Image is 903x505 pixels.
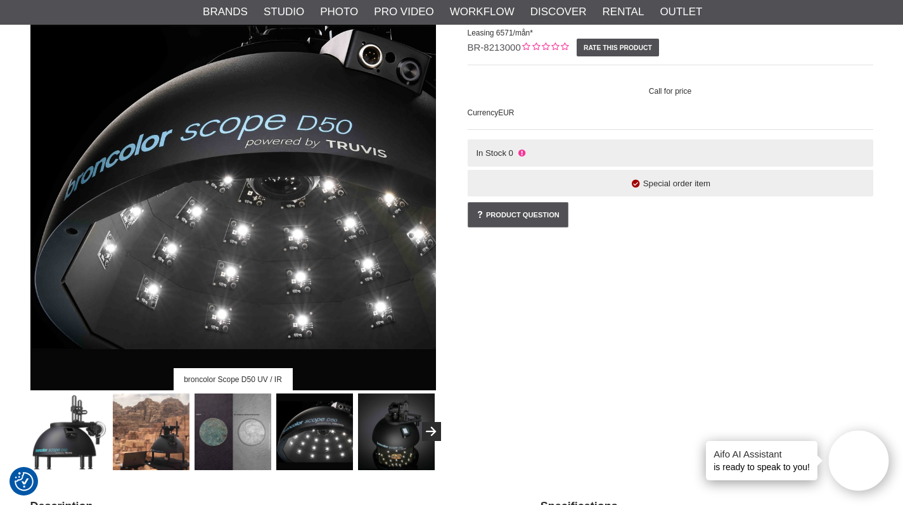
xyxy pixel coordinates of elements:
[15,470,34,493] button: Consent Preferences
[276,393,353,470] img: broncolor Scope D50 UV / IR
[706,441,817,480] div: is ready to speak to you!
[358,393,435,470] img: broncolor Scope D50 UV / IR
[320,4,358,20] a: Photo
[660,4,702,20] a: Outlet
[173,368,292,390] div: broncolor Scope D50 UV / IR
[468,42,521,53] span: BR-8213000
[476,148,506,158] span: In Stock
[603,4,644,20] a: Rental
[468,87,873,96] span: Call for price
[195,393,271,470] img: RTI method, made the invisible on the ancient coin visible
[468,202,568,227] a: Product question
[468,29,533,37] span: Leasing 6571/mån*
[468,108,499,117] span: Currency
[714,447,810,461] h4: Aifo AI Assistant
[643,179,710,188] span: Special order item
[521,41,568,54] div: Customer rating: 0
[113,393,189,470] img: broncolor Scope D50 UV / IR
[31,393,108,470] img: Broncolor Scope D50 UV / IR
[422,422,441,441] button: Next
[516,148,527,158] i: Not in stock
[203,4,248,20] a: Brands
[509,148,513,158] span: 0
[450,4,515,20] a: Workflow
[577,39,660,56] a: Rate this product
[498,108,514,117] span: EUR
[374,4,433,20] a: Pro Video
[264,4,304,20] a: Studio
[15,472,34,491] img: Revisit consent button
[530,4,587,20] a: Discover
